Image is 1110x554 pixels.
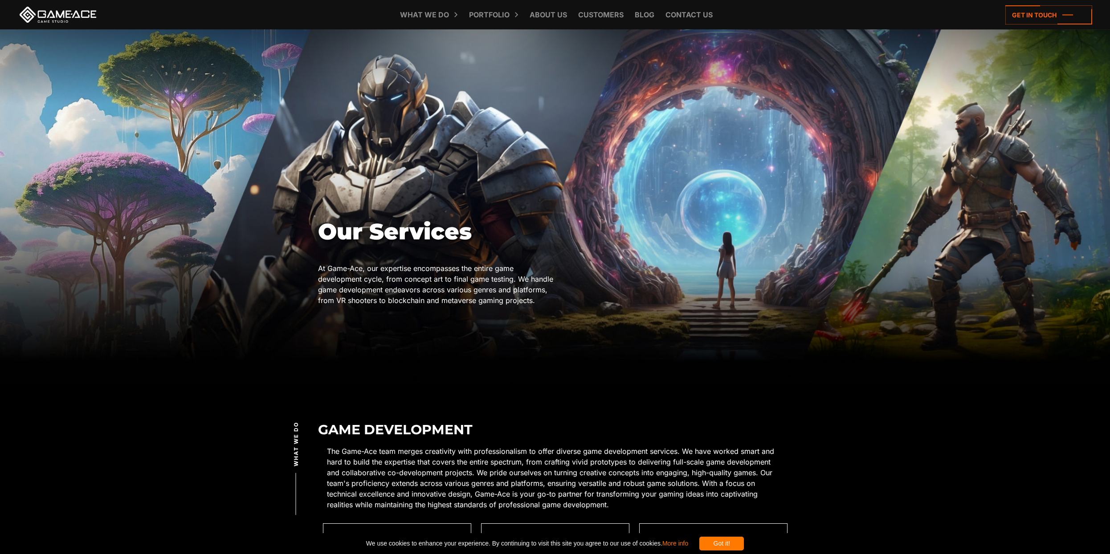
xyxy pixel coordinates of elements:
span: We use cookies to enhance your experience. By continuing to visit this site you agree to our use ... [366,537,688,550]
p: The Game-Ace team merges creativity with professionalism to offer diverse game development servic... [327,446,784,510]
a: Get in touch [1005,5,1092,24]
h2: Game Development [318,422,792,437]
h1: Our Services [318,219,555,244]
a: More info [662,540,688,547]
span: What we do [292,421,300,466]
div: At Game-Ace, our expertise encompasses the entire game development cycle, from concept art to fin... [318,263,555,306]
div: Got it! [699,537,744,550]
